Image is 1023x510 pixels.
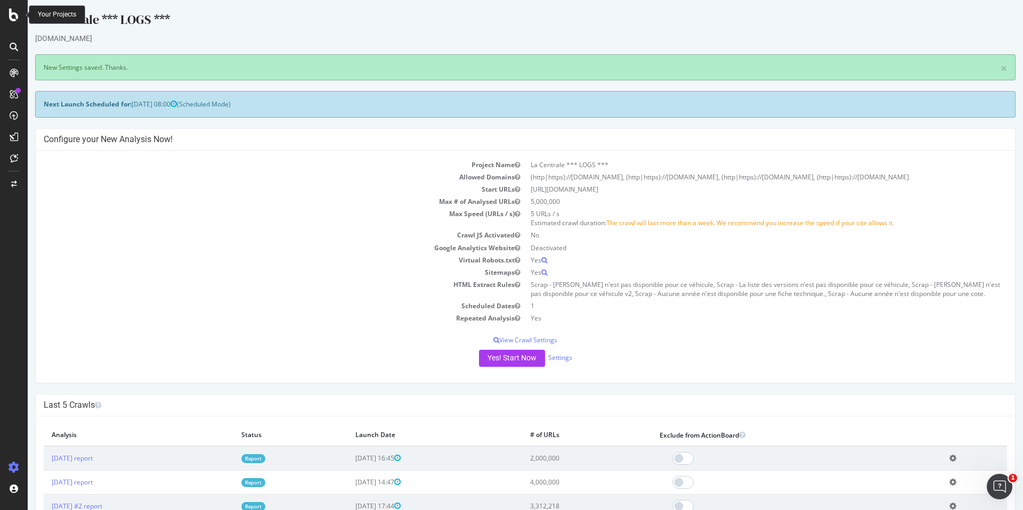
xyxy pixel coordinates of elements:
[16,312,498,324] td: Repeated Analysis
[328,454,373,463] span: [DATE] 16:45
[16,424,206,446] th: Analysis
[16,195,498,208] td: Max # of Analysed URLs
[16,300,498,312] td: Scheduled Dates
[16,159,498,171] td: Project Name
[987,474,1012,499] iframe: Intercom live chat
[494,446,623,471] td: 2,000,000
[206,424,320,446] th: Status
[214,478,238,487] a: Report
[16,266,498,278] td: Sitemaps
[498,266,979,278] td: Yes
[24,454,65,463] a: [DATE] report
[521,353,545,362] a: Settings
[451,350,517,367] button: Yes! Start Now
[498,183,979,195] td: [URL][DOMAIN_NAME]
[1009,474,1017,482] span: 1
[16,171,498,183] td: Allowed Domains
[38,10,76,19] div: Your Projects
[498,171,979,183] td: (http|https)://[DOMAIN_NAME], (http|https)://[DOMAIN_NAME], (http|https)://[DOMAIN_NAME], (http|h...
[16,183,498,195] td: Start URLs
[328,478,373,487] span: [DATE] 14:47
[320,424,494,446] th: Launch Date
[7,54,988,80] div: New Settings saved. Thanks.
[498,312,979,324] td: Yes
[16,229,498,241] td: Crawl JS Activated
[579,218,866,227] span: The crawl will last more than a week. We recommend you increase the speed if your site allows it.
[498,229,979,241] td: No
[16,400,979,410] h4: Last 5 Crawls
[7,33,988,44] div: [DOMAIN_NAME]
[498,242,979,254] td: Deactivated
[24,478,65,487] a: [DATE] report
[104,100,149,109] span: [DATE] 08:00
[498,195,979,208] td: 5,000,000
[494,424,623,446] th: # of URLs
[16,254,498,266] td: Virtual Robots.txt
[498,278,979,300] td: Scrap - [PERSON_NAME] n'est pas disponible pour ce véhicule, Scrap - La liste des versions n’est ...
[498,208,979,229] td: 5 URLs / s Estimated crawl duration:
[16,335,979,344] p: View Crawl Settings
[973,63,979,74] a: ×
[16,242,498,254] td: Google Analytics Website
[7,91,988,117] div: (Scheduled Mode)
[16,100,104,109] strong: Next Launch Scheduled for:
[16,134,979,145] h4: Configure your New Analysis Now!
[498,300,979,312] td: 1
[494,470,623,494] td: 4,000,000
[624,424,914,446] th: Exclude from ActionBoard
[498,254,979,266] td: Yes
[16,208,498,229] td: Max Speed (URLs / s)
[16,278,498,300] td: HTML Extract Rules
[214,454,238,463] a: Report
